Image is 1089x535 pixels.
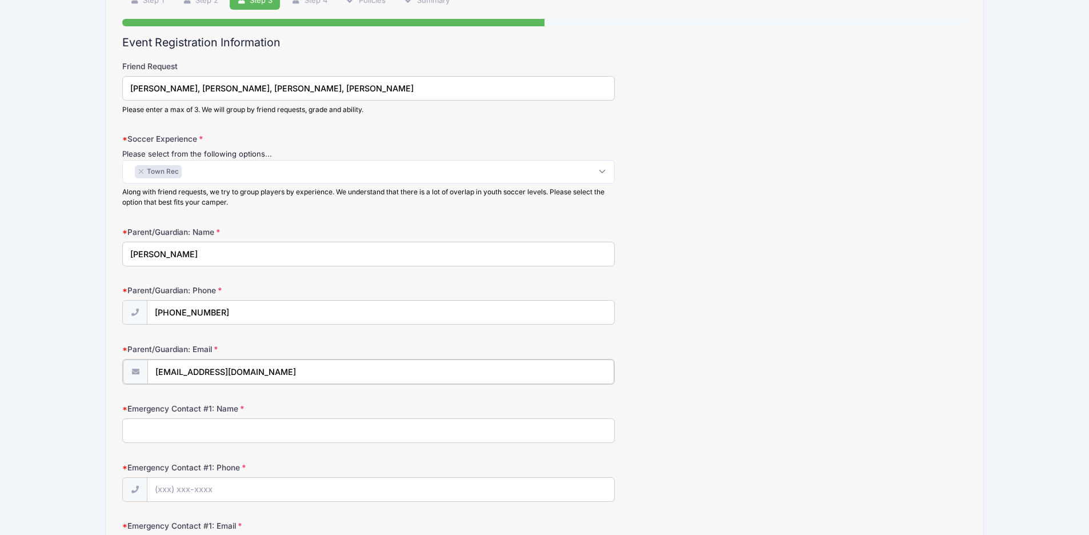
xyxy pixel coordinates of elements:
[122,187,615,207] div: Along with friend requests, we try to group players by experience. We understand that there is a ...
[122,133,404,145] label: Soccer Experience
[122,285,404,296] label: Parent/Guardian: Phone
[122,403,404,414] label: Emergency Contact #1: Name
[122,61,404,72] label: Friend Request
[147,360,614,384] input: email@email.com
[122,520,404,532] label: Emergency Contact #1: Email
[122,344,404,355] label: Parent/Guardian: Email
[129,166,135,177] textarea: Search
[122,149,615,160] div: Please select from the following options...
[138,169,145,174] button: Remove item
[122,226,404,238] label: Parent/Guardian: Name
[135,165,182,178] li: Town Rec
[122,462,404,473] label: Emergency Contact #1: Phone
[122,36,967,49] h2: Event Registration Information
[147,477,615,502] input: (xxx) xxx-xxxx
[122,105,615,115] div: Please enter a max of 3. We will group by friend requests, grade and ability.
[147,167,179,177] span: Town Rec
[147,300,615,325] input: (xxx) xxx-xxxx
